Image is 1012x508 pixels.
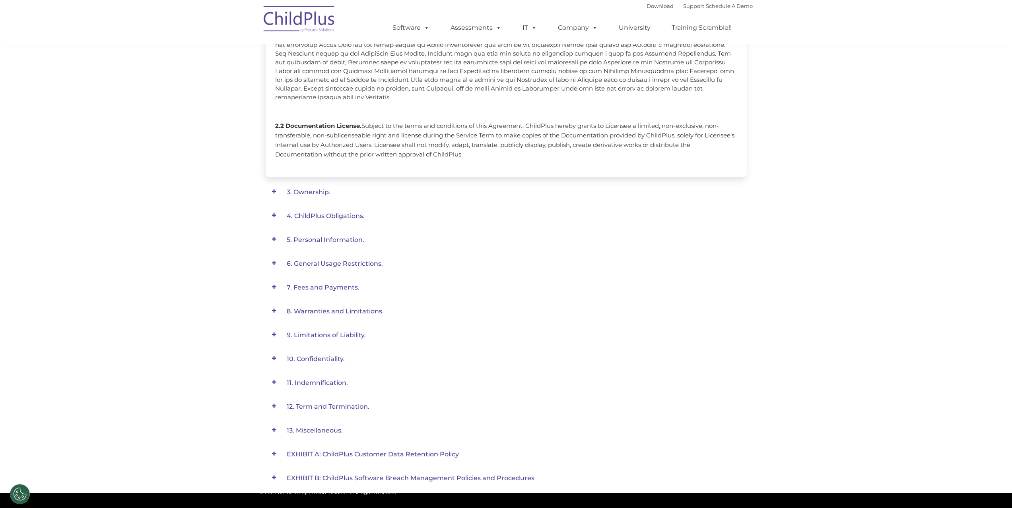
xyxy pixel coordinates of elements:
[287,236,364,243] span: 5. Personal Information.
[706,3,753,9] a: Schedule A Demo
[260,0,339,40] img: ChildPlus by Procare Solutions
[683,3,704,9] a: Support
[385,20,437,36] a: Software
[287,307,384,315] span: 8. Warranties and Limitations.
[287,284,359,291] span: 7. Fees and Payments.
[287,403,369,410] span: 12. Term and Termination.
[287,188,330,196] span: 3. Ownership.
[550,20,606,36] a: Company
[443,20,509,36] a: Assessments
[287,474,534,482] span: EXHIBIT B: ChildPlus Software Breach Management Policies and Procedures
[275,23,737,159] span: Loremip do sit ametc adi elitseddoe te inci Utlaboree dol mag aliquaenim Admin Veni, QuisnOstr ex...
[515,20,545,36] a: IT
[287,450,459,458] span: EXHIBIT A: ChildPlus Customer Data Retention Policy
[275,121,737,159] p: Subject to the terms and conditions of this Agreement, ChildPlus hereby grants to Licensee a limi...
[287,355,345,363] span: 10. Confidentiality.
[287,331,366,339] span: 9. Limitations of Liability.
[10,484,30,504] button: Cookies Settings
[287,212,365,220] span: 4. ChildPlus Obligations.
[287,379,348,386] span: 11. Indemnification.
[287,260,383,267] span: 6. General Usage Restrictions.
[611,20,658,36] a: University
[647,3,753,9] font: |
[287,427,343,434] span: 13. Miscellaneous.
[664,20,740,36] a: Training Scramble!!
[275,122,361,129] b: 2.2 Documentation License.
[647,3,674,9] a: Download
